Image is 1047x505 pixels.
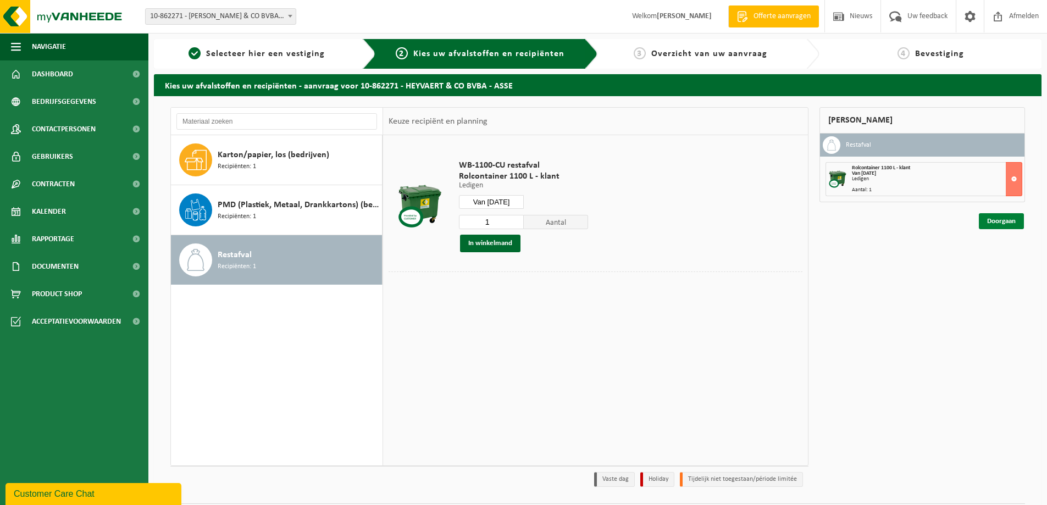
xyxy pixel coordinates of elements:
button: Restafval Recipiënten: 1 [171,235,383,285]
span: Kies uw afvalstoffen en recipiënten [413,49,564,58]
span: Contactpersonen [32,115,96,143]
span: Recipiënten: 1 [218,162,256,172]
span: Recipiënten: 1 [218,212,256,222]
div: Keuze recipiënt en planning [383,108,493,135]
span: Overzicht van uw aanvraag [651,49,767,58]
span: Navigatie [32,33,66,60]
li: Holiday [640,472,674,487]
span: Product Shop [32,280,82,308]
iframe: chat widget [5,481,184,505]
span: Documenten [32,253,79,280]
a: Doorgaan [979,213,1024,229]
h3: Restafval [846,136,871,154]
span: 2 [396,47,408,59]
span: Rolcontainer 1100 L - klant [459,171,588,182]
div: [PERSON_NAME] [819,107,1025,134]
span: Aantal [524,215,589,229]
span: WB-1100-CU restafval [459,160,588,171]
span: Bedrijfsgegevens [32,88,96,115]
span: Selecteer hier een vestiging [206,49,325,58]
span: Rapportage [32,225,74,253]
span: Restafval [218,248,252,262]
span: 3 [634,47,646,59]
span: Karton/papier, los (bedrijven) [218,148,329,162]
strong: Van [DATE] [852,170,876,176]
span: PMD (Plastiek, Metaal, Drankkartons) (bedrijven) [218,198,379,212]
h2: Kies uw afvalstoffen en recipiënten - aanvraag voor 10-862271 - HEYVAERT & CO BVBA - ASSE [154,74,1042,96]
p: Ledigen [459,182,588,190]
span: Kalender [32,198,66,225]
span: 10-862271 - HEYVAERT & CO BVBA - ASSE [146,9,296,24]
input: Materiaal zoeken [176,113,377,130]
span: 4 [898,47,910,59]
span: Recipiënten: 1 [218,262,256,272]
button: PMD (Plastiek, Metaal, Drankkartons) (bedrijven) Recipiënten: 1 [171,185,383,235]
span: 1 [189,47,201,59]
li: Vaste dag [594,472,635,487]
a: Offerte aanvragen [728,5,819,27]
span: Bevestiging [915,49,964,58]
span: Offerte aanvragen [751,11,813,22]
span: Rolcontainer 1100 L - klant [852,165,910,171]
span: Contracten [32,170,75,198]
div: Ledigen [852,176,1022,182]
input: Selecteer datum [459,195,524,209]
div: Aantal: 1 [852,187,1022,193]
span: Dashboard [32,60,73,88]
button: Karton/papier, los (bedrijven) Recipiënten: 1 [171,135,383,185]
span: Acceptatievoorwaarden [32,308,121,335]
strong: [PERSON_NAME] [657,12,712,20]
li: Tijdelijk niet toegestaan/période limitée [680,472,803,487]
a: 1Selecteer hier een vestiging [159,47,354,60]
span: 10-862271 - HEYVAERT & CO BVBA - ASSE [145,8,296,25]
span: Gebruikers [32,143,73,170]
button: In winkelmand [460,235,520,252]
